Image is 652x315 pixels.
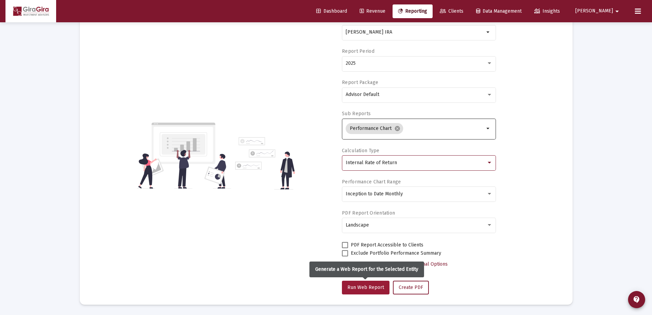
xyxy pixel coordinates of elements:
[342,179,401,185] label: Performance Chart Range
[393,281,429,294] button: Create PDF
[311,4,353,18] a: Dashboard
[398,8,427,14] span: Reporting
[347,284,384,290] span: Run Web Report
[346,29,484,35] input: Search or select an account or household
[613,4,621,18] mat-icon: arrow_drop_down
[476,8,522,14] span: Data Management
[346,92,379,97] span: Advisor Default
[346,122,484,135] mat-chip-list: Selection
[394,125,400,132] mat-icon: cancel
[351,249,441,257] span: Exclude Portfolio Performance Summary
[575,8,613,14] span: [PERSON_NAME]
[471,4,527,18] a: Data Management
[346,60,356,66] span: 2025
[342,48,374,54] label: Report Period
[567,4,629,18] button: [PERSON_NAME]
[399,284,423,290] span: Create PDF
[534,8,560,14] span: Insights
[342,80,378,85] label: Report Package
[360,8,385,14] span: Revenue
[484,124,493,133] mat-icon: arrow_drop_down
[346,160,397,166] span: Internal Rate of Return
[484,28,493,36] mat-icon: arrow_drop_down
[529,4,565,18] a: Insights
[434,4,469,18] a: Clients
[632,295,641,304] mat-icon: contact_support
[347,261,395,267] span: Select Custom Period
[11,4,51,18] img: Dashboard
[393,4,433,18] a: Reporting
[408,261,448,267] span: Additional Options
[342,210,395,216] label: PDF Report Orientation
[354,4,391,18] a: Revenue
[342,148,379,154] label: Calculation Type
[316,8,347,14] span: Dashboard
[137,122,231,190] img: reporting
[440,8,463,14] span: Clients
[346,191,403,197] span: Inception to Date Monthly
[346,123,403,134] mat-chip: Performance Chart
[346,222,369,228] span: Landscape
[342,281,389,294] button: Run Web Report
[351,241,423,249] span: PDF Report Accessible to Clients
[342,111,371,117] label: Sub Reports
[235,137,295,190] img: reporting-alt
